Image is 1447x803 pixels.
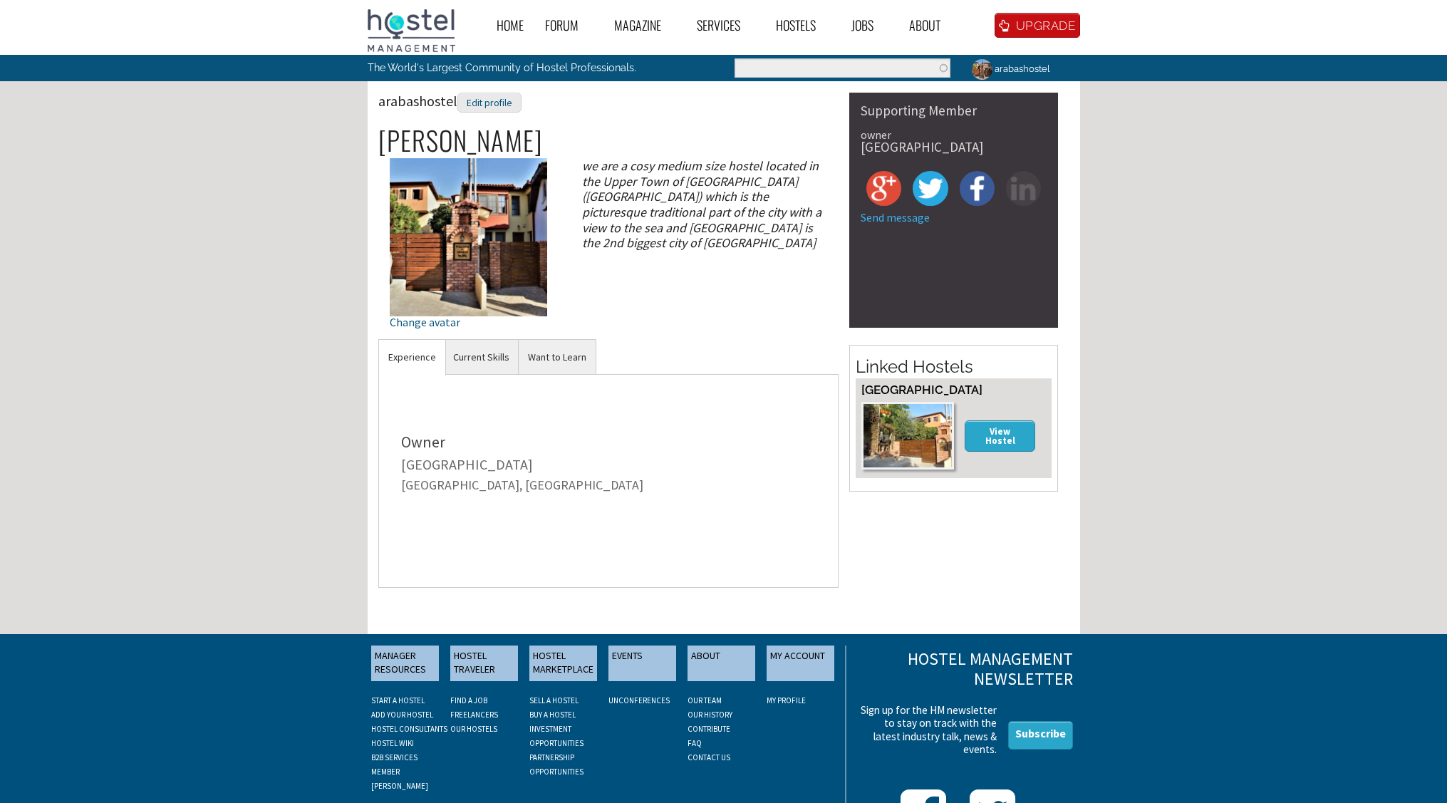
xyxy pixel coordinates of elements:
[457,92,522,110] a: Edit profile
[371,738,414,748] a: HOSTEL WIKI
[529,695,579,705] a: SELL A HOSTEL
[529,752,584,777] a: PARTNERSHIP OPPORTUNITIES
[444,340,519,375] a: Current Skills
[519,340,596,375] a: Want to Learn
[401,479,816,492] div: [GEOGRAPHIC_DATA], [GEOGRAPHIC_DATA]
[486,9,534,41] a: Home
[529,710,576,720] a: BUY A HOSTEL
[390,316,547,328] div: Change avatar
[688,710,732,720] a: OUR HISTORY
[688,752,730,762] a: CONTACT US
[608,695,670,705] a: UNCONFERENCES
[457,93,522,113] div: Edit profile
[861,104,1047,118] div: Supporting Member
[765,9,841,41] a: Hostels
[856,649,1072,690] h3: Hostel Management Newsletter
[861,129,1047,140] div: owner
[1008,721,1073,750] a: Subscribe
[534,9,603,41] a: Forum
[961,55,1059,83] a: arabashostel
[1006,171,1041,206] img: in-square.png
[390,158,547,316] img: arabashostel's picture
[861,210,930,224] a: Send message
[767,695,806,705] a: My Profile
[767,646,834,681] a: MY ACCOUNT
[861,140,1047,154] div: [GEOGRAPHIC_DATA]
[378,92,522,110] span: arabashostel
[965,420,1036,451] a: View Hostel
[856,704,997,756] p: Sign up for the HM newsletter to stay on track with the latest industry talk, news & events.
[371,724,447,734] a: HOSTEL CONSULTANTS
[450,710,498,720] a: FREELANCERS
[686,9,765,41] a: Services
[866,171,901,206] img: gp-square.png
[856,355,1052,379] h2: Linked Hostels
[608,646,676,681] a: EVENTS
[688,724,730,734] a: CONTRIBUTE
[379,340,445,375] a: Experience
[390,229,547,328] a: Change avatar
[371,767,428,791] a: MEMBER [PERSON_NAME]
[401,455,533,473] a: [GEOGRAPHIC_DATA]
[861,383,982,397] a: [GEOGRAPHIC_DATA]
[368,9,455,52] img: Hostel Management Home
[529,646,597,681] a: HOSTEL MARKETPLACE
[371,646,439,681] a: MANAGER RESOURCES
[450,646,518,681] a: HOSTEL TRAVELER
[960,171,995,206] img: fb-square.png
[688,738,702,748] a: FAQ
[898,9,965,41] a: About
[378,125,839,155] h2: [PERSON_NAME]
[688,695,722,705] a: OUR TEAM
[401,434,816,450] div: Owner
[570,158,839,251] div: we are a cosy medium size hostel located in the Upper Town of [GEOGRAPHIC_DATA]([GEOGRAPHIC_DATA]...
[603,9,686,41] a: Magazine
[995,13,1080,38] a: UPGRADE
[371,710,433,720] a: ADD YOUR HOSTEL
[913,171,948,206] img: tw-square.png
[450,724,497,734] a: OUR HOSTELS
[841,9,898,41] a: Jobs
[450,695,487,705] a: FIND A JOB
[735,58,950,78] input: Enter the terms you wish to search for.
[688,646,755,681] a: ABOUT
[371,752,417,762] a: B2B SERVICES
[368,55,665,81] p: The World's Largest Community of Hostel Professionals.
[970,57,995,82] img: arabashostel's picture
[529,724,584,748] a: INVESTMENT OPPORTUNITIES
[371,695,425,705] a: START A HOSTEL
